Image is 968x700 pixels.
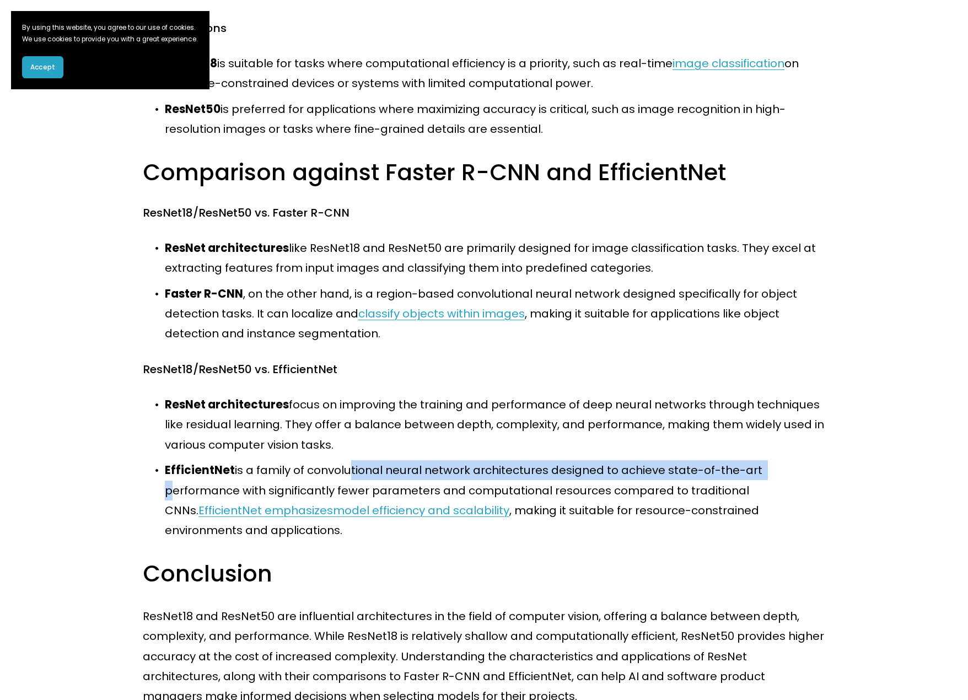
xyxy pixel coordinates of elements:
p: , on the other hand, is a region-based convolutional neural network designed specifically for obj... [165,284,825,344]
strong: ResNet50 [165,101,221,117]
span: Accept [30,62,55,72]
a: EfficientNet emphasizes [198,503,333,518]
a: classify objects within images [358,306,525,321]
p: is a family of convolutional neural network architectures designed to achieve state-of-the-art pe... [165,460,825,541]
h4: ResNet18/ResNet50 vs. EfficientNet [143,362,825,377]
a: image classification [673,56,784,71]
h4: ResNet18/ResNet50 vs. Faster R-CNN [143,205,825,220]
strong: EfficientNet [165,462,235,478]
p: is suitable for tasks where computational efficiency is a priority, such as real-time on resource... [165,53,825,94]
strong: Faster R-CNN [165,286,243,301]
a: model efficiency and scalability [333,503,509,518]
strong: ResNet architectures [165,240,289,256]
strong: ResNet architectures [165,397,289,412]
button: Accept [22,56,63,78]
p: focus on improving the training and performance of deep neural networks through techniques like r... [165,395,825,455]
p: is preferred for applications where maximizing accuracy is critical, such as image recognition in... [165,99,825,139]
h3: Comparison against Faster R-CNN and EfficientNet [143,157,825,187]
p: By using this website, you agree to our use of cookies. We use cookies to provide you with a grea... [22,22,198,45]
section: Cookie banner [11,11,209,89]
p: like ResNet18 and ResNet50 are primarily designed for image classification tasks. They excel at e... [165,238,825,278]
h4: 3. Applications [143,20,825,36]
h3: Conclusion [143,558,825,589]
